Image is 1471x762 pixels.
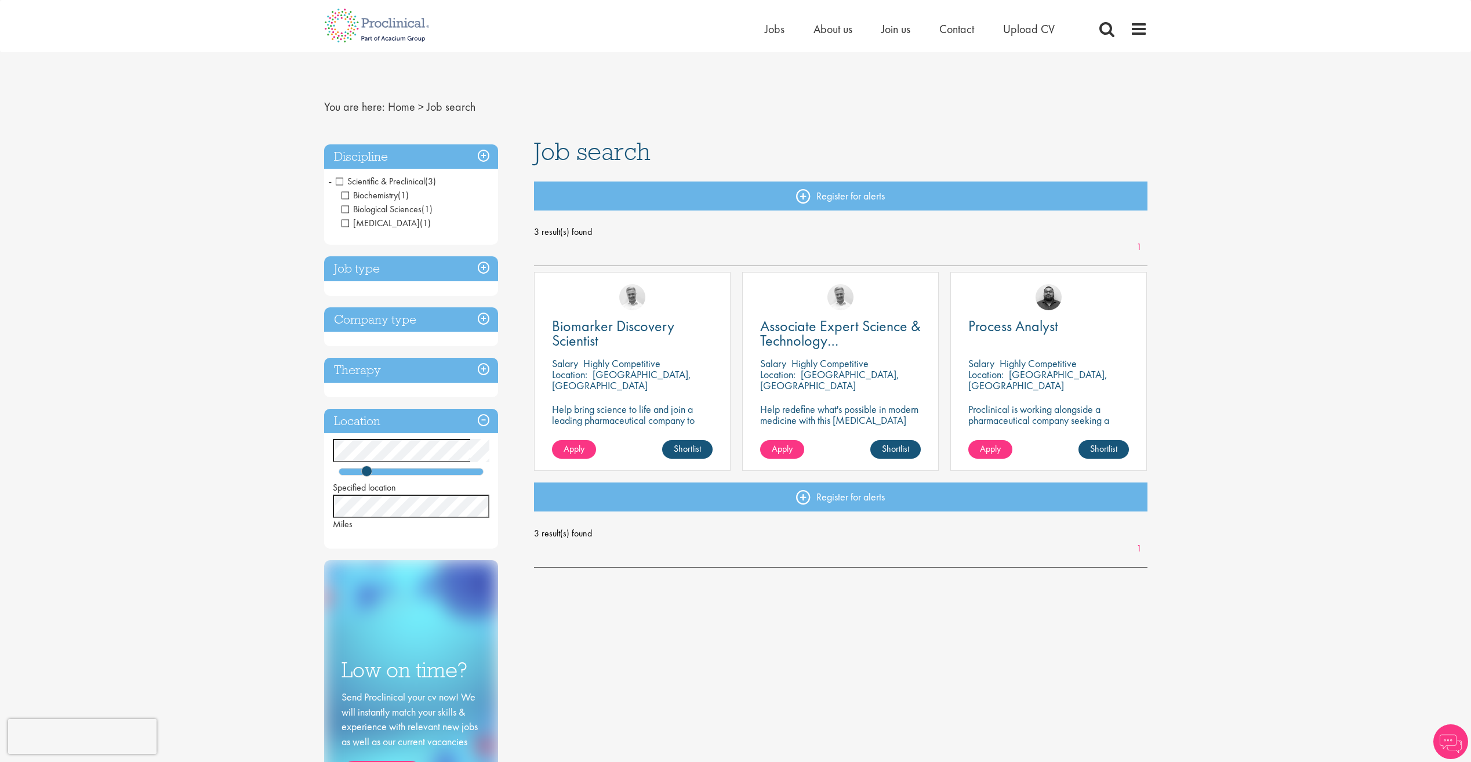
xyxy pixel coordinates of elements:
span: Scientific & Preclinical [336,175,436,187]
h3: Company type [324,307,498,332]
span: [MEDICAL_DATA] [342,217,420,229]
img: Ashley Bennett [1036,284,1062,310]
p: Highly Competitive [583,357,660,370]
span: Apply [772,442,793,455]
span: (1) [398,189,409,201]
span: Salary [552,357,578,370]
span: > [418,99,424,114]
a: Apply [552,440,596,459]
p: Highly Competitive [1000,357,1077,370]
p: [GEOGRAPHIC_DATA], [GEOGRAPHIC_DATA] [968,368,1107,392]
p: Highly Competitive [791,357,869,370]
a: Join us [881,21,910,37]
span: Apply [980,442,1001,455]
a: Shortlist [870,440,921,459]
span: Location: [968,368,1004,381]
span: Associate Expert Science & Technology ([MEDICAL_DATA]) [760,316,921,365]
span: Biochemistry [342,189,409,201]
span: You are here: [324,99,385,114]
span: Location: [760,368,796,381]
a: Associate Expert Science & Technology ([MEDICAL_DATA]) [760,319,921,348]
p: Help redefine what's possible in modern medicine with this [MEDICAL_DATA] Associate Expert Scienc... [760,404,921,437]
span: Salary [760,357,786,370]
a: Register for alerts [534,182,1147,211]
a: Register for alerts [534,482,1147,511]
span: 3 result(s) found [534,223,1147,241]
span: Scientific & Preclinical [336,175,425,187]
a: Shortlist [662,440,713,459]
h3: Therapy [324,358,498,383]
span: Laboratory Technician [342,217,431,229]
span: Process Analyst [968,316,1058,336]
a: breadcrumb link [388,99,415,114]
p: Help bring science to life and join a leading pharmaceutical company to play a key role in delive... [552,404,713,459]
span: Salary [968,357,994,370]
span: Specified location [333,481,396,494]
p: [GEOGRAPHIC_DATA], [GEOGRAPHIC_DATA] [552,368,691,392]
h3: Job type [324,256,498,281]
span: Biochemistry [342,189,398,201]
a: Biomarker Discovery Scientist [552,319,713,348]
span: (3) [425,175,436,187]
a: Upload CV [1003,21,1055,37]
a: 1 [1131,542,1147,556]
span: Job search [534,136,651,167]
span: Job search [427,99,475,114]
a: Jobs [765,21,784,37]
span: Apply [564,442,584,455]
img: Joshua Bye [827,284,853,310]
span: (1) [422,203,433,215]
span: 3 result(s) found [534,525,1147,542]
h3: Location [324,409,498,434]
a: Shortlist [1078,440,1129,459]
a: Apply [968,440,1012,459]
span: Biological Sciences [342,203,433,215]
h3: Low on time? [342,659,481,681]
span: Biomarker Discovery Scientist [552,316,674,350]
p: Proclinical is working alongside a pharmaceutical company seeking a Process Analyst to join their... [968,404,1129,448]
a: Process Analyst [968,319,1129,333]
span: Biological Sciences [342,203,422,215]
iframe: reCAPTCHA [8,719,157,754]
span: Miles [333,518,353,530]
img: Joshua Bye [619,284,645,310]
a: Apply [760,440,804,459]
span: Location: [552,368,587,381]
img: Chatbot [1433,724,1468,759]
span: (1) [420,217,431,229]
p: [GEOGRAPHIC_DATA], [GEOGRAPHIC_DATA] [760,368,899,392]
span: - [328,172,332,190]
a: 1 [1131,241,1147,254]
a: About us [813,21,852,37]
h3: Discipline [324,144,498,169]
a: Contact [939,21,974,37]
